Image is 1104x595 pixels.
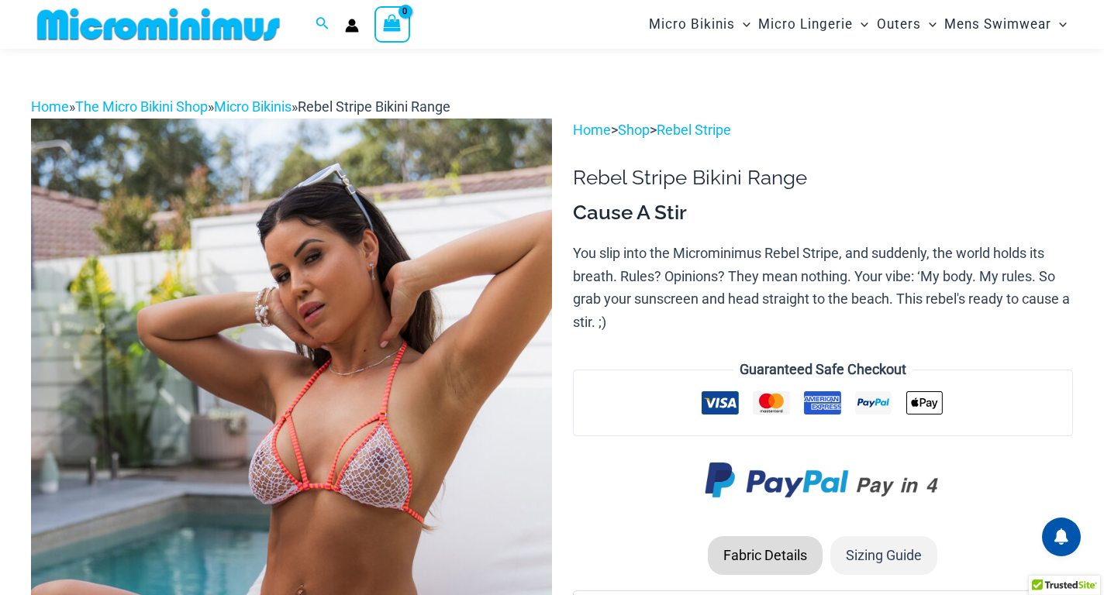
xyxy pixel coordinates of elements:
[649,5,735,44] span: Micro Bikinis
[31,98,450,115] span: » » »
[643,2,1073,46] nav: Site Navigation
[754,5,872,44] a: Micro LingerieMenu ToggleMenu Toggle
[31,98,69,115] a: Home
[618,122,650,138] a: Shop
[573,200,1073,226] h3: Cause A Stir
[214,98,292,115] a: Micro Bikinis
[873,5,940,44] a: OutersMenu ToggleMenu Toggle
[298,98,450,115] span: Rebel Stripe Bikini Range
[877,5,921,44] span: Outers
[573,122,611,138] a: Home
[944,5,1051,44] span: Mens Swimwear
[1051,5,1067,44] span: Menu Toggle
[708,536,823,575] li: Fabric Details
[345,19,359,33] a: Account icon link
[75,98,208,115] a: The Micro Bikini Shop
[316,15,329,34] a: Search icon link
[573,242,1073,334] p: You slip into the Microminimus Rebel Stripe, and suddenly, the world holds its breath. Rules? Opi...
[853,5,868,44] span: Menu Toggle
[733,358,913,381] legend: Guaranteed Safe Checkout
[921,5,937,44] span: Menu Toggle
[573,119,1073,142] p: > >
[735,5,750,44] span: Menu Toggle
[645,5,754,44] a: Micro BikinisMenu ToggleMenu Toggle
[940,5,1071,44] a: Mens SwimwearMenu ToggleMenu Toggle
[758,5,853,44] span: Micro Lingerie
[657,122,731,138] a: Rebel Stripe
[573,166,1073,190] h1: Rebel Stripe Bikini Range
[830,536,937,575] li: Sizing Guide
[31,7,286,42] img: MM SHOP LOGO FLAT
[374,6,410,42] a: View Shopping Cart, empty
